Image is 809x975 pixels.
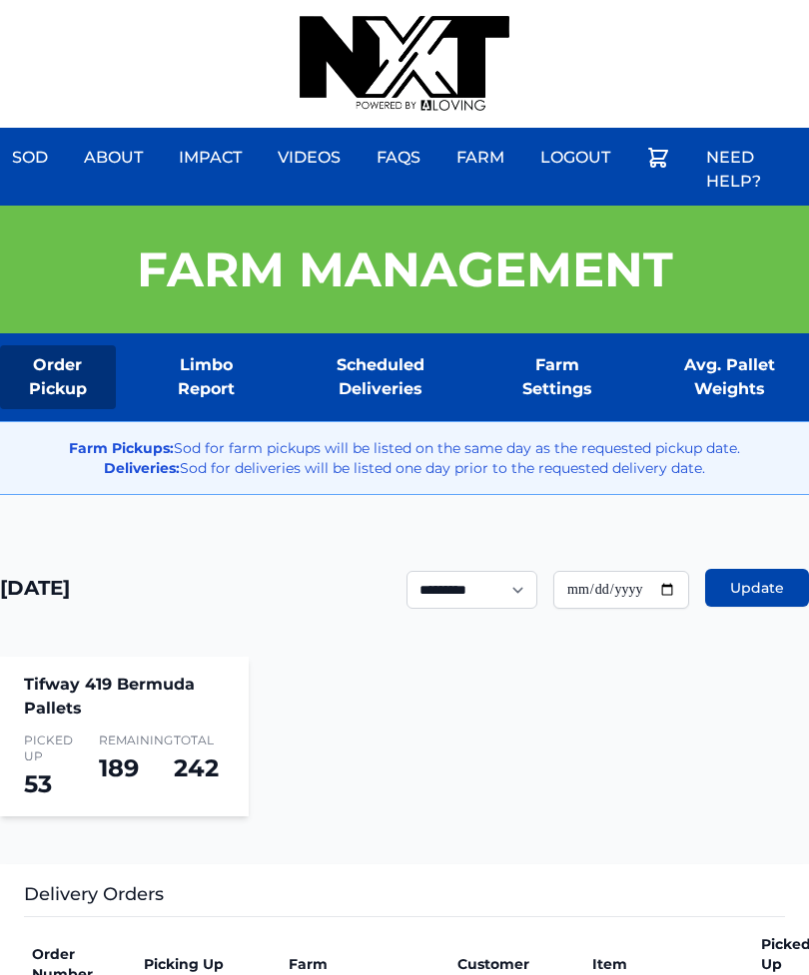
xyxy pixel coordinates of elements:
[99,732,150,748] span: Remaining
[69,439,174,457] strong: Farm Pickups:
[72,134,155,182] a: About
[99,753,139,782] span: 189
[694,134,809,206] a: Need Help?
[528,134,622,182] a: Logout
[730,578,784,598] span: Update
[174,753,219,782] span: 242
[496,345,617,409] a: Farm Settings
[104,459,180,477] strong: Deliveries:
[174,732,225,748] span: Total
[266,134,353,182] a: Videos
[24,769,52,798] span: 53
[365,134,432,182] a: FAQs
[24,673,225,721] h4: Tifway 419 Bermuda Pallets
[444,134,516,182] a: Farm
[148,345,266,409] a: Limbo Report
[24,880,785,917] h3: Delivery Orders
[167,134,254,182] a: Impact
[300,16,509,112] img: nextdaysod.com Logo
[297,345,464,409] a: Scheduled Deliveries
[24,732,75,764] span: Picked Up
[649,345,809,409] a: Avg. Pallet Weights
[705,569,809,607] button: Update
[137,245,673,293] h1: Farm Management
